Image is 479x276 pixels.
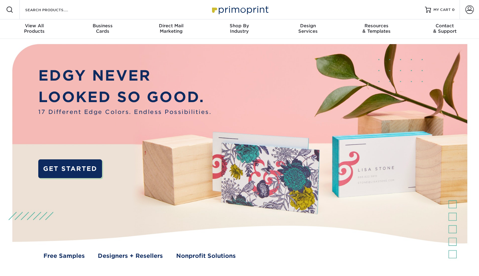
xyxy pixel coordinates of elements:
[452,8,455,12] span: 0
[137,19,205,39] a: Direct MailMarketing
[137,23,205,28] span: Direct Mail
[137,23,205,34] div: Marketing
[274,19,342,39] a: DesignServices
[38,65,211,86] p: EDGY NEVER
[43,252,85,260] a: Free Samples
[176,252,236,260] a: Nonprofit Solutions
[98,252,163,260] a: Designers + Resellers
[205,23,274,28] span: Shop By
[411,19,479,39] a: Contact& Support
[38,108,211,116] span: 17 Different Edge Colors. Endless Possibilities.
[274,23,342,34] div: Services
[411,23,479,28] span: Contact
[342,23,410,34] div: & Templates
[274,23,342,28] span: Design
[342,23,410,28] span: Resources
[68,19,137,39] a: BusinessCards
[68,23,137,28] span: Business
[342,19,410,39] a: Resources& Templates
[205,23,274,34] div: Industry
[205,19,274,39] a: Shop ByIndustry
[209,3,270,16] img: Primoprint
[38,159,102,178] a: GET STARTED
[25,6,84,13] input: SEARCH PRODUCTS.....
[433,7,451,12] span: MY CART
[38,86,211,108] p: LOOKED SO GOOD.
[411,23,479,34] div: & Support
[68,23,137,34] div: Cards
